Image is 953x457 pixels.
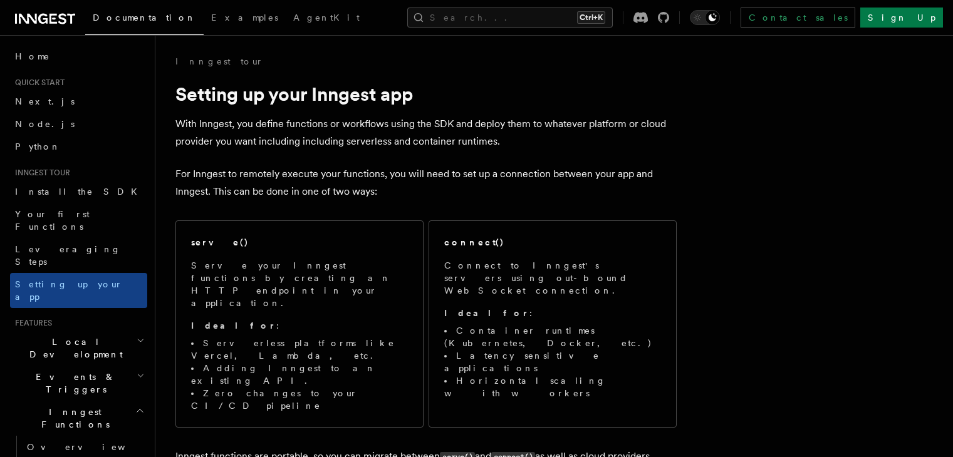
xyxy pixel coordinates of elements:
[444,236,504,249] h2: connect()
[191,259,408,309] p: Serve your Inngest functions by creating an HTTP endpoint in your application.
[444,324,661,349] li: Container runtimes (Kubernetes, Docker, etc.)
[444,259,661,297] p: Connect to Inngest's servers using out-bound WebSocket connection.
[175,83,677,105] h1: Setting up your Inngest app
[191,337,408,362] li: Serverless platforms like Vercel, Lambda, etc.
[10,318,52,328] span: Features
[93,13,196,23] span: Documentation
[10,180,147,203] a: Install the SDK
[10,78,65,88] span: Quick start
[10,371,137,396] span: Events & Triggers
[429,220,677,428] a: connect()Connect to Inngest's servers using out-bound WebSocket connection.Ideal for:Container ru...
[15,119,75,129] span: Node.js
[10,331,147,366] button: Local Development
[407,8,613,28] button: Search...Ctrl+K
[15,244,121,267] span: Leveraging Steps
[577,11,605,24] kbd: Ctrl+K
[15,209,90,232] span: Your first Functions
[175,220,424,428] a: serve()Serve your Inngest functions by creating an HTTP endpoint in your application.Ideal for:Se...
[444,374,661,399] li: Horizontal scaling with workers
[211,13,278,23] span: Examples
[444,308,529,318] strong: Ideal for
[27,442,156,452] span: Overview
[191,321,276,331] strong: Ideal for
[10,273,147,308] a: Setting up your app
[10,45,147,68] a: Home
[286,4,367,34] a: AgentKit
[10,406,135,431] span: Inngest Functions
[860,8,943,28] a: Sign Up
[10,168,70,178] span: Inngest tour
[10,336,137,361] span: Local Development
[444,349,661,374] li: Latency sensitive applications
[15,187,145,197] span: Install the SDK
[15,279,123,302] span: Setting up your app
[741,8,855,28] a: Contact sales
[690,10,720,25] button: Toggle dark mode
[175,115,677,150] p: With Inngest, you define functions or workflows using the SDK and deploy them to whatever platfor...
[191,387,408,412] li: Zero changes to your CI/CD pipeline
[444,307,661,319] p: :
[15,96,75,106] span: Next.js
[10,366,147,401] button: Events & Triggers
[293,13,360,23] span: AgentKit
[85,4,204,35] a: Documentation
[10,135,147,158] a: Python
[191,319,408,332] p: :
[15,141,61,151] span: Python
[191,236,249,249] h2: serve()
[10,113,147,135] a: Node.js
[10,90,147,113] a: Next.js
[10,401,147,436] button: Inngest Functions
[191,362,408,387] li: Adding Inngest to an existing API.
[10,238,147,273] a: Leveraging Steps
[10,203,147,238] a: Your first Functions
[204,4,286,34] a: Examples
[15,50,50,63] span: Home
[175,165,677,200] p: For Inngest to remotely execute your functions, you will need to set up a connection between your...
[175,55,263,68] a: Inngest tour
